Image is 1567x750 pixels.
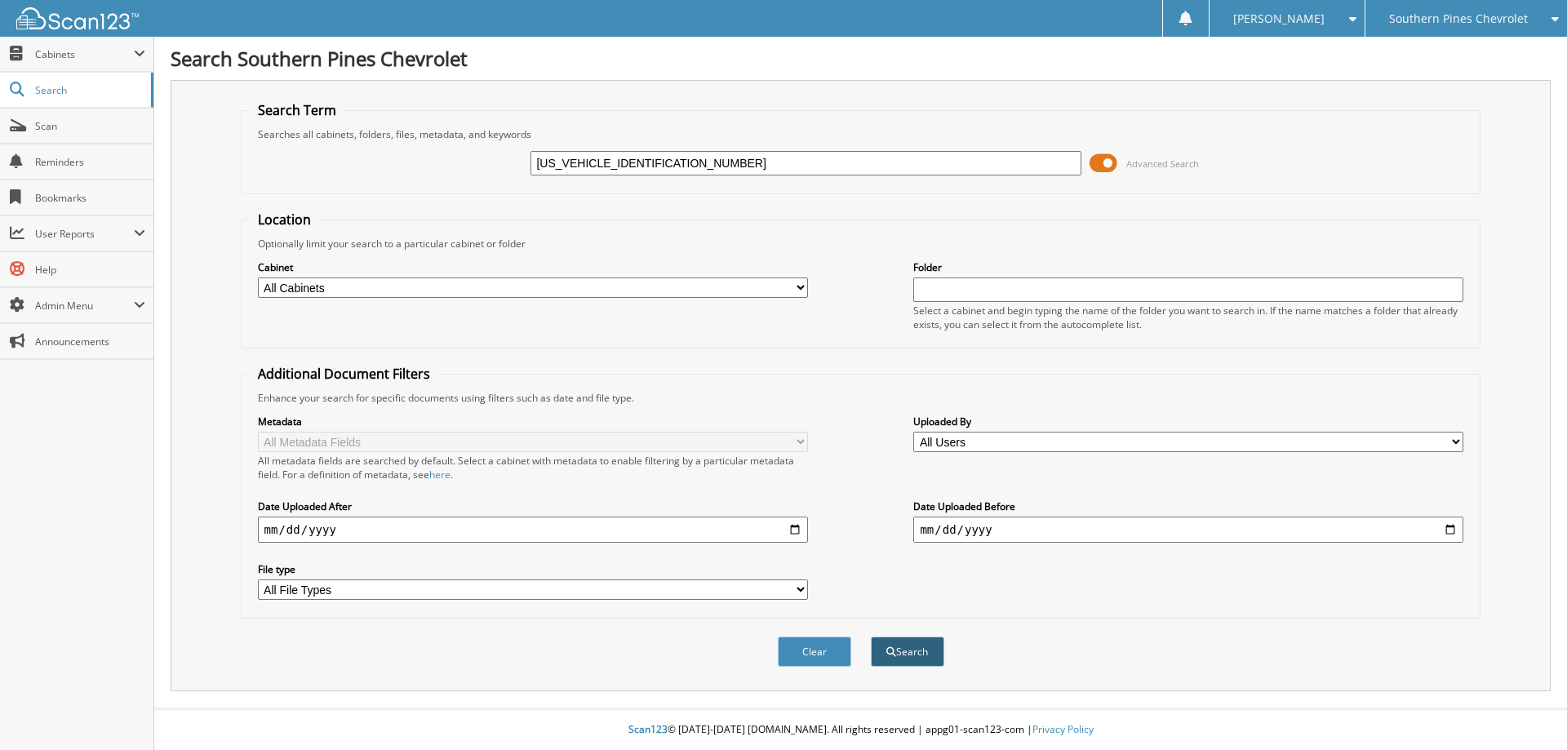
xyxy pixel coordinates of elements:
[258,499,808,513] label: Date Uploaded After
[250,211,319,229] legend: Location
[429,468,451,482] a: here
[1032,722,1094,736] a: Privacy Policy
[250,237,1472,251] div: Optionally limit your search to a particular cabinet or folder
[258,562,808,576] label: File type
[258,517,808,543] input: start
[35,263,145,277] span: Help
[1485,672,1567,750] iframe: Chat Widget
[35,335,145,348] span: Announcements
[250,365,438,383] legend: Additional Document Filters
[154,710,1567,750] div: © [DATE]-[DATE] [DOMAIN_NAME]. All rights reserved | appg01-scan123-com |
[1233,14,1325,24] span: [PERSON_NAME]
[778,637,851,667] button: Clear
[250,391,1472,405] div: Enhance your search for specific documents using filters such as date and file type.
[1389,14,1528,24] span: Southern Pines Chevrolet
[171,45,1551,72] h1: Search Southern Pines Chevrolet
[871,637,944,667] button: Search
[913,499,1463,513] label: Date Uploaded Before
[913,304,1463,331] div: Select a cabinet and begin typing the name of the folder you want to search in. If the name match...
[35,119,145,133] span: Scan
[1126,158,1199,170] span: Advanced Search
[35,227,134,241] span: User Reports
[250,101,344,119] legend: Search Term
[913,415,1463,428] label: Uploaded By
[35,47,134,61] span: Cabinets
[16,7,139,29] img: scan123-logo-white.svg
[250,127,1472,141] div: Searches all cabinets, folders, files, metadata, and keywords
[35,299,134,313] span: Admin Menu
[35,83,143,97] span: Search
[35,191,145,205] span: Bookmarks
[913,260,1463,274] label: Folder
[35,155,145,169] span: Reminders
[913,517,1463,543] input: end
[258,415,808,428] label: Metadata
[628,722,668,736] span: Scan123
[258,260,808,274] label: Cabinet
[258,454,808,482] div: All metadata fields are searched by default. Select a cabinet with metadata to enable filtering b...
